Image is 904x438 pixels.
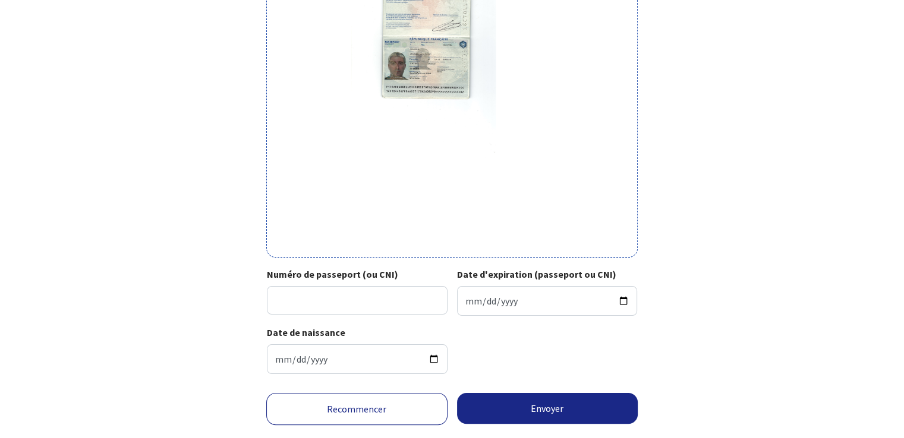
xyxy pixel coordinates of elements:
[267,268,398,280] strong: Numéro de passeport (ou CNI)
[457,393,638,424] button: Envoyer
[266,393,448,425] a: Recommencer
[457,268,616,280] strong: Date d'expiration (passeport ou CNI)
[267,326,345,338] strong: Date de naissance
